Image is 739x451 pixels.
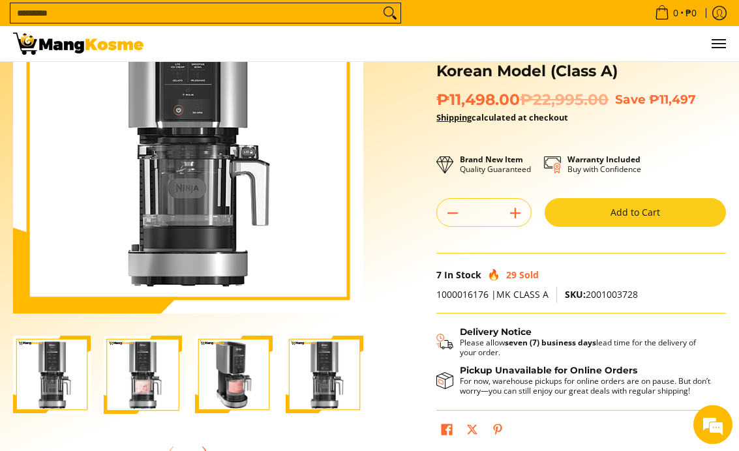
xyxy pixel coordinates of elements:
[460,327,532,338] strong: Delivery Notice
[460,155,531,175] p: Quality Guaranteed
[438,421,456,443] a: Share on Facebook
[460,338,713,358] p: Please allow lead time for the delivery of your order.
[489,421,507,443] a: Pin on Pinterest
[649,93,696,108] span: ₱11,497
[684,8,699,18] span: ₱0
[104,336,181,414] img: ninja-creami-ice-cream-maker-gray-korean-model-with-sample-content-full-view-mang-kosme
[436,91,609,109] span: ₱11,498.00
[13,33,143,55] img: Ninja Creami Ice Cream Maker - Korean Model (Class A) l Mang Kosme
[436,269,442,282] span: 7
[506,269,517,282] span: 29
[615,93,646,108] span: Save
[567,154,641,166] strong: Warranty Included
[214,7,245,38] div: Minimize live chat window
[710,26,726,61] button: Menu
[463,421,481,443] a: Post on X
[520,91,609,109] del: ₱22,995.00
[436,112,568,124] strong: calculated at checkout
[567,155,641,175] p: Buy with Confidence
[68,73,219,90] div: Chat with us now
[444,269,481,282] span: In Stock
[500,203,531,224] button: Add
[505,338,596,349] strong: seven (7) business days
[671,8,680,18] span: 0
[195,336,273,414] img: ninja-creami-ice-cream-maker-gray-korean-model-with-sample-content-right-side-view-mang-kosme
[545,199,726,227] button: Add to Cart
[565,289,586,301] span: SKU:
[460,154,523,166] strong: Brand New Item
[437,203,468,224] button: Subtract
[286,336,363,414] img: Ninja Creami Ice Cream Maker- Korean Model (Class A)-4
[76,139,180,271] span: We're online!
[436,112,472,124] a: Shipping
[157,26,726,61] nav: Main Menu
[13,336,91,414] img: ninja-creami-ice-cream-maker-gray-korean-model-full-view-mang-kosme
[157,26,726,61] ul: Customer Navigation
[651,6,701,20] span: •
[7,307,249,353] textarea: Type your message and hit 'Enter'
[565,289,638,301] span: 2001003728
[460,366,637,376] strong: Pickup Unavailable for Online Orders
[380,3,400,23] button: Search
[436,327,713,358] button: Shipping & Delivery
[460,377,713,396] p: For now, warehouse pickups for online orders are on pause. But don’t worry—you can still enjoy ou...
[519,269,539,282] span: Sold
[436,289,549,301] span: 1000016176 |MK CLASS A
